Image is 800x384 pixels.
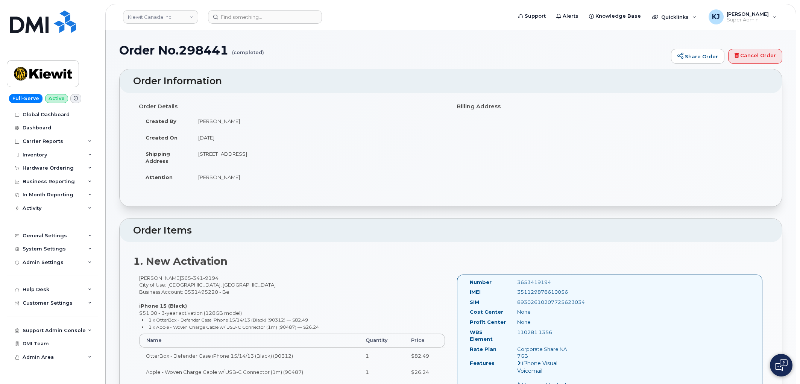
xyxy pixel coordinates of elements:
[191,169,445,185] td: [PERSON_NAME]
[191,275,203,281] span: 341
[512,308,578,316] div: None
[775,359,788,371] img: Open chat
[232,44,264,55] small: (completed)
[404,334,445,347] th: Price
[191,113,445,129] td: [PERSON_NAME]
[512,279,578,286] div: 3653419194
[149,317,308,323] small: 1 x OtterBox - Defender Case iPhone 15/14/13 (Black) (90312) — $82.49
[146,135,178,141] strong: Created On
[512,288,578,296] div: 351129878610056
[470,329,506,343] label: WBS Element
[203,275,219,281] span: 9194
[191,129,445,146] td: [DATE]
[470,346,496,353] label: Rate Plan
[512,299,578,306] div: 89302610207725623034
[133,255,228,267] strong: 1. New Activation
[139,364,359,380] td: Apple - Woven Charge Cable w/ USB-C Connector (1m) (90487)
[671,49,724,64] a: Share Order
[404,348,445,364] td: $82.49
[359,334,404,347] th: Quantity
[359,348,404,364] td: 1
[470,279,492,286] label: Number
[470,319,506,326] label: Profit Center
[512,346,578,360] div: Corporate Share NA 7GB
[470,308,503,316] label: Cost Center
[359,364,404,380] td: 1
[470,299,479,306] label: SIM
[181,275,219,281] span: 365
[133,225,768,236] h2: Order Items
[139,334,359,347] th: Name
[457,103,763,110] h4: Billing Address
[119,44,667,57] h1: Order No.298441
[512,329,578,336] div: 110281.1356
[404,364,445,380] td: $26.24
[146,151,170,164] strong: Shipping Address
[139,103,445,110] h4: Order Details
[470,288,481,296] label: IMEI
[470,360,495,367] label: Features
[146,118,176,124] strong: Created By
[139,348,359,364] td: OtterBox - Defender Case iPhone 15/14/13 (Black) (90312)
[133,76,768,87] h2: Order Information
[139,303,187,309] strong: iPhone 15 (Black)
[191,146,445,169] td: [STREET_ADDRESS]
[146,174,173,180] strong: Attention
[512,319,578,326] div: None
[728,49,782,64] a: Cancel Order
[149,324,319,330] small: 1 x Apple - Woven Charge Cable w/ USB-C Connector (1m) (90487) — $26.24
[517,360,557,374] span: iPhone Visual Voicemail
